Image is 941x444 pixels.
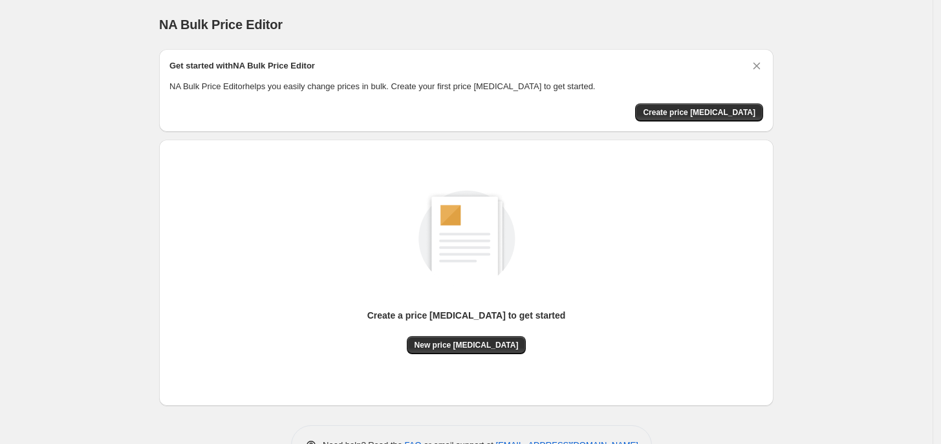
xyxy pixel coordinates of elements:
[643,107,755,118] span: Create price [MEDICAL_DATA]
[407,336,526,354] button: New price [MEDICAL_DATA]
[159,17,283,32] span: NA Bulk Price Editor
[415,340,519,350] span: New price [MEDICAL_DATA]
[750,59,763,72] button: Dismiss card
[169,59,315,72] h2: Get started with NA Bulk Price Editor
[635,103,763,122] button: Create price change job
[169,80,763,93] p: NA Bulk Price Editor helps you easily change prices in bulk. Create your first price [MEDICAL_DAT...
[367,309,566,322] p: Create a price [MEDICAL_DATA] to get started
